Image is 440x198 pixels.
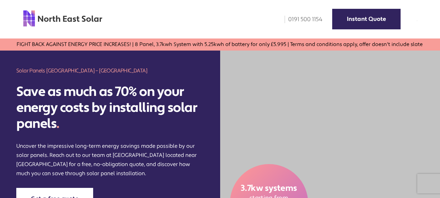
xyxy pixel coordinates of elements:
[16,84,204,132] h2: Save as much as 70% on your energy costs by installing solar panels
[280,16,322,23] a: 0191 500 1154
[16,67,204,74] h1: Solar Panels [GEOGRAPHIC_DATA] – [GEOGRAPHIC_DATA]
[16,142,204,178] p: Uncover the impressive long-term energy savings made possible by our solar panels. Reach out to o...
[56,115,59,132] span: .
[285,16,285,23] img: phone icon
[241,183,297,194] span: 3.7kw systems
[332,9,401,29] a: Instant Quote
[23,10,103,27] img: north east solar logo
